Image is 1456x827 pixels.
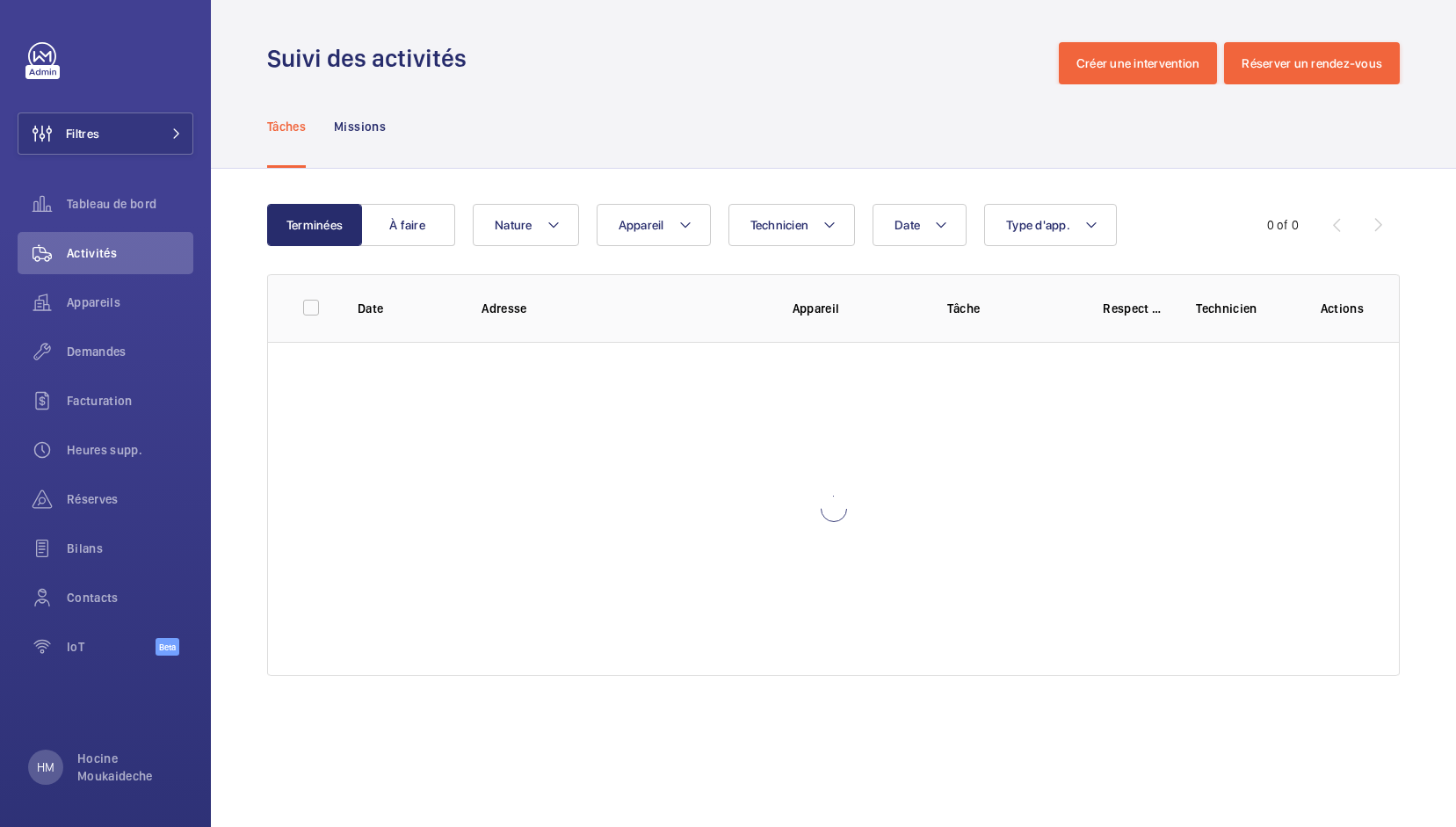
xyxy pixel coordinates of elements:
span: Beta [156,638,179,656]
button: Date [873,204,967,246]
p: Appareil [793,300,920,317]
span: Appareils [67,294,193,311]
button: Technicien [728,204,856,246]
span: Bilans [67,540,193,557]
p: Hocine Moukaideche [77,750,183,785]
p: Actions [1321,300,1364,317]
p: Technicien [1196,300,1292,317]
span: Demandes [67,343,193,360]
span: Filtres [66,125,99,142]
span: Tableau de bord [67,195,193,213]
button: Créer une intervention [1059,42,1218,84]
span: Appareil [619,218,664,232]
h1: Suivi des activités [267,42,477,75]
p: Tâche [947,300,1075,317]
span: Type d'app. [1006,218,1070,232]
div: 0 of 0 [1267,216,1299,234]
p: Missions [334,118,386,135]
button: Terminées [267,204,362,246]
button: Appareil [597,204,711,246]
button: Filtres [18,112,193,155]
span: Nature [495,218,532,232]
p: Adresse [482,300,764,317]
span: Réserves [67,490,193,508]
p: HM [37,758,54,776]
span: Contacts [67,589,193,606]
p: Tâches [267,118,306,135]
button: Type d'app. [984,204,1117,246]
p: Respect délai [1103,300,1168,317]
span: Technicien [750,218,809,232]
span: IoT [67,638,156,656]
span: Activités [67,244,193,262]
button: Nature [473,204,579,246]
span: Heures supp. [67,441,193,459]
button: À faire [360,204,455,246]
span: Date [895,218,920,232]
button: Réserver un rendez-vous [1224,42,1400,84]
span: Facturation [67,392,193,410]
p: Date [358,300,453,317]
